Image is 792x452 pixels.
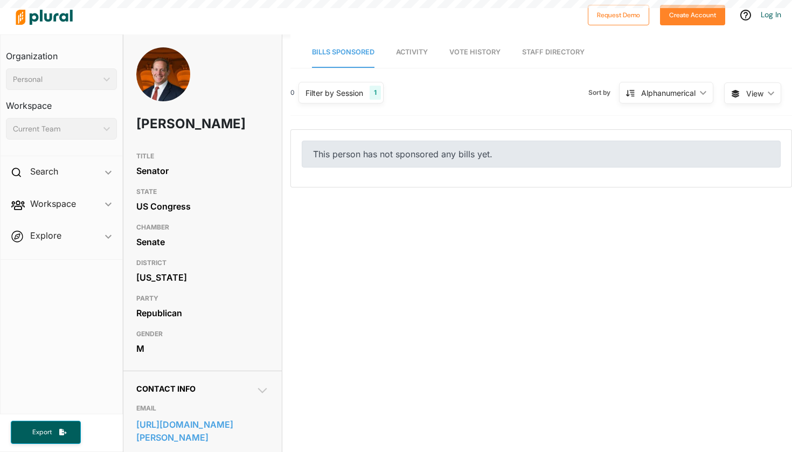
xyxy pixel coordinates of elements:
[305,87,363,99] div: Filter by Session
[588,5,649,25] button: Request Demo
[136,328,268,340] h3: GENDER
[136,234,268,250] div: Senate
[136,198,268,214] div: US Congress
[136,292,268,305] h3: PARTY
[312,48,374,56] span: Bills Sponsored
[641,87,696,99] div: Alphanumerical
[136,340,268,357] div: M
[761,10,781,19] a: Log In
[312,37,374,68] a: Bills Sponsored
[13,123,99,135] div: Current Team
[746,88,763,99] span: View
[136,269,268,286] div: [US_STATE]
[660,5,725,25] button: Create Account
[290,88,295,98] div: 0
[522,37,585,68] a: Staff Directory
[136,221,268,234] h3: CHAMBER
[588,9,649,20] a: Request Demo
[11,421,81,444] button: Export
[136,256,268,269] h3: DISTRICT
[370,86,381,100] div: 1
[136,163,268,179] div: Senator
[396,48,428,56] span: Activity
[136,108,216,140] h1: [PERSON_NAME]
[136,305,268,321] div: Republican
[136,416,268,446] a: [URL][DOMAIN_NAME][PERSON_NAME]
[6,90,117,114] h3: Workspace
[30,165,58,177] h2: Search
[660,9,725,20] a: Create Account
[449,48,501,56] span: Vote History
[396,37,428,68] a: Activity
[136,150,268,163] h3: TITLE
[136,47,190,113] img: Headshot of Ted Budd
[136,402,268,415] h3: EMAIL
[13,74,99,85] div: Personal
[136,185,268,198] h3: STATE
[449,37,501,68] a: Vote History
[588,88,619,98] span: Sort by
[136,384,196,393] span: Contact Info
[302,141,781,168] div: This person has not sponsored any bills yet.
[6,40,117,64] h3: Organization
[25,428,59,437] span: Export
